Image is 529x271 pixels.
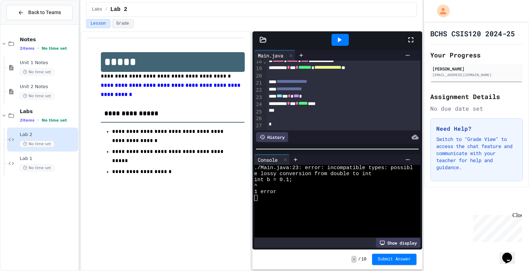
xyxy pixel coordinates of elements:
h2: Assignment Details [430,92,523,101]
div: Main.java [254,52,287,59]
div: 24 [254,101,263,109]
div: Console [254,156,281,164]
span: No time set [20,93,54,99]
span: Lab 2 [110,5,127,14]
span: Labs [92,7,102,12]
div: 25 [254,109,263,116]
span: Back to Teams [28,9,61,16]
span: Labs [20,108,77,115]
button: Grade [112,19,134,28]
div: 27 [254,122,263,129]
span: Fold line [263,58,267,64]
div: Main.java [254,50,296,61]
div: My Account [430,3,451,19]
h1: BCHS CSIS120 2024-25 [430,29,515,38]
span: int b = 0.1; [254,177,292,183]
span: No time set [20,69,54,75]
iframe: chat widget [499,243,522,264]
div: 26 [254,115,263,122]
div: Console [254,154,290,165]
span: Unit 2 Notes [20,84,77,90]
div: 19 [254,65,263,73]
span: Unit 1 Notes [20,60,77,66]
iframe: chat widget [470,212,522,242]
div: 18 [254,58,263,66]
button: Submit Answer [372,254,416,265]
span: e lossy conversion from double to int [254,171,372,177]
h2: Your Progress [430,50,523,60]
span: 10 [361,257,366,262]
div: History [256,132,288,142]
div: Show display [376,238,420,248]
div: 22 [254,87,263,94]
span: - [351,256,357,263]
span: Submit Answer [378,257,411,262]
span: Lab 2 [20,132,77,138]
div: 23 [254,94,263,101]
div: [PERSON_NAME] [432,66,521,72]
span: Notes [20,36,77,43]
span: No time set [20,141,54,147]
button: Back to Teams [6,5,73,20]
span: Lab 1 [20,156,77,162]
div: 20 [254,73,263,80]
span: / [358,257,360,262]
p: Switch to "Grade View" to access the chat feature and communicate with your teacher for help and ... [436,136,517,171]
span: 2 items [20,46,35,51]
span: / [105,7,108,12]
span: No time set [20,165,54,171]
h3: Need Help? [436,124,517,133]
div: [EMAIL_ADDRESS][DOMAIN_NAME] [432,72,521,78]
div: No due date set [430,104,523,113]
div: Chat with us now!Close [3,3,49,45]
div: 21 [254,80,263,87]
span: No time set [42,46,67,51]
span: 2 items [20,118,35,123]
span: ^ [254,183,257,189]
span: • [37,45,39,51]
span: ./Main.java:23: error: incompatible types: possibl [254,165,413,171]
span: 1 error [254,189,276,195]
button: Lesson [86,19,110,28]
span: No time set [42,118,67,123]
span: • [37,117,39,123]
